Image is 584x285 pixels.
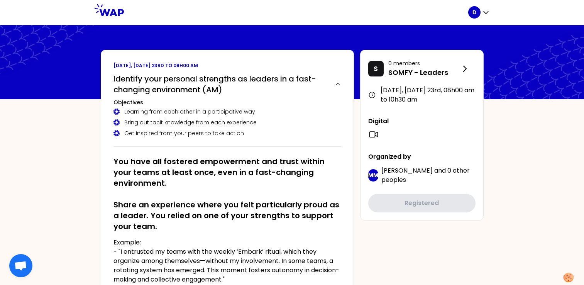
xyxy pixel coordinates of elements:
[9,254,32,277] div: Otwarty czat
[388,59,460,67] p: 0 members
[113,98,341,106] h3: Objectives
[374,63,378,74] p: S
[368,171,378,179] p: MM
[368,117,476,126] p: Digital
[468,6,490,19] button: D
[381,166,470,184] span: 0 other peoples
[381,166,476,185] p: and
[113,73,328,95] h2: Identify your personal strengths as leaders in a fast-changing environment (AM)
[113,129,341,137] div: Get inspired from your peers to take action
[368,194,476,212] button: Registered
[113,73,341,95] button: Identify your personal strengths as leaders in a fast-changing environment (AM)
[113,63,341,69] p: [DATE], [DATE] 23rd to 08h00 am
[381,166,433,175] span: [PERSON_NAME]
[368,152,476,161] p: Organized by
[113,156,341,232] h2: You have all fostered empowerment and trust within your teams at least once, even in a fast-chang...
[113,108,341,115] div: Learning from each other in a participative way
[368,86,476,104] div: [DATE], [DATE] 23rd , 08h00 am to 10h30 am
[113,119,341,126] div: Bring out tacit knowledge from each experience
[472,8,476,16] p: D
[388,67,460,78] p: SOMFY - Leaders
